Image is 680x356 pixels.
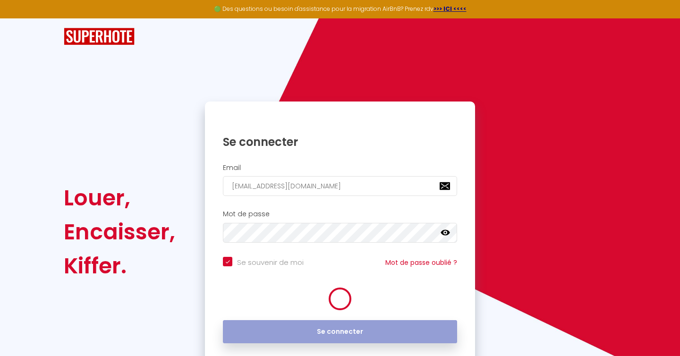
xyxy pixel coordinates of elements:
div: Encaisser, [64,215,175,249]
h2: Email [223,164,457,172]
a: >>> ICI <<<< [433,5,467,13]
img: SuperHote logo [64,28,135,45]
div: Kiffer. [64,249,175,283]
input: Ton Email [223,176,457,196]
div: Louer, [64,181,175,215]
h1: Se connecter [223,135,457,149]
h2: Mot de passe [223,210,457,218]
button: Se connecter [223,320,457,344]
a: Mot de passe oublié ? [385,258,457,267]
